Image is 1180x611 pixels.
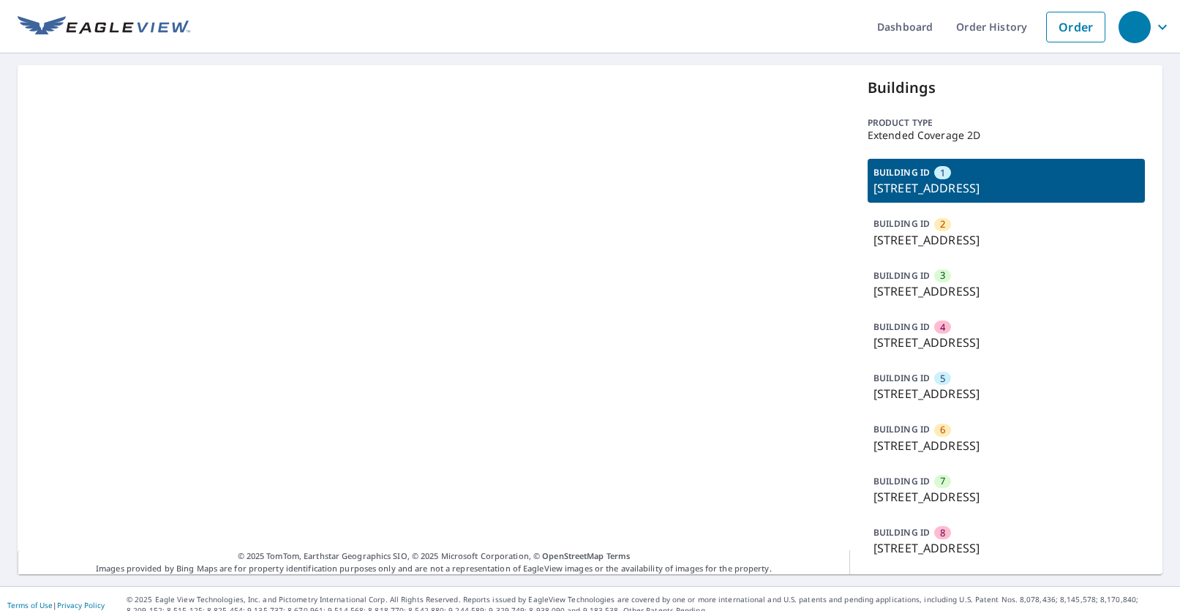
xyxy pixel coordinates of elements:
a: Privacy Policy [57,600,105,610]
p: [STREET_ADDRESS] [873,488,1139,506]
p: BUILDING ID [873,269,930,282]
p: Images provided by Bing Maps are for property identification purposes only and are not a represen... [18,550,850,574]
span: 1 [940,166,945,180]
a: Terms of Use [7,600,53,610]
p: [STREET_ADDRESS] [873,437,1139,454]
p: [STREET_ADDRESS] [873,539,1139,557]
p: [STREET_ADDRESS] [873,179,1139,197]
a: Terms [606,550,631,561]
span: 4 [940,321,945,334]
span: 7 [940,474,945,488]
p: BUILDING ID [873,526,930,539]
img: EV Logo [18,16,190,38]
span: 8 [940,526,945,540]
span: © 2025 TomTom, Earthstar Geographics SIO, © 2025 Microsoft Corporation, © [238,550,631,563]
p: [STREET_ADDRESS] [873,282,1139,300]
span: 6 [940,423,945,437]
a: Order [1046,12,1105,42]
p: BUILDING ID [873,166,930,179]
p: BUILDING ID [873,217,930,230]
p: | [7,601,105,610]
span: 3 [940,269,945,282]
p: [STREET_ADDRESS] [873,334,1139,351]
span: 5 [940,372,945,386]
p: BUILDING ID [873,475,930,487]
p: BUILDING ID [873,372,930,384]
p: BUILDING ID [873,423,930,435]
p: Buildings [868,77,1145,99]
p: Product type [868,116,1145,130]
a: OpenStreetMap [542,550,604,561]
p: [STREET_ADDRESS] [873,231,1139,249]
p: BUILDING ID [873,321,930,333]
span: 2 [940,217,945,231]
p: [STREET_ADDRESS] [873,385,1139,402]
p: Extended Coverage 2D [868,130,1145,141]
